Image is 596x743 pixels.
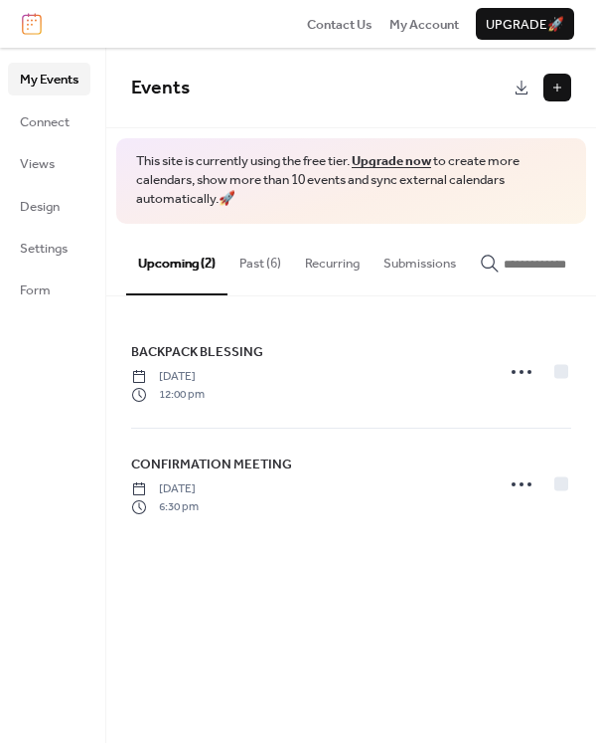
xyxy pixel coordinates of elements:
[8,147,90,179] a: Views
[20,280,51,300] span: Form
[8,190,90,222] a: Design
[307,15,372,35] span: Contact Us
[307,14,372,34] a: Contact Us
[131,480,199,498] span: [DATE]
[486,15,564,35] span: Upgrade 🚀
[227,224,293,293] button: Past (6)
[8,63,90,94] a: My Events
[372,224,468,293] button: Submissions
[131,454,292,475] a: CONFIRMATION MEETING
[126,224,227,295] button: Upcoming (2)
[389,14,459,34] a: My Account
[476,8,574,40] button: Upgrade🚀
[131,498,199,516] span: 6:30 pm
[131,341,263,363] a: BACKPACK BLESSING
[8,232,90,264] a: Settings
[352,148,431,174] a: Upgrade now
[20,70,78,90] span: My Events
[131,342,263,362] span: BACKPACK BLESSING
[20,197,60,217] span: Design
[20,112,70,132] span: Connect
[131,455,292,474] span: CONFIRMATION MEETING
[389,15,459,35] span: My Account
[131,386,205,404] span: 12:00 pm
[131,70,190,106] span: Events
[136,152,566,209] span: This site is currently using the free tier. to create more calendars, show more than 10 events an...
[22,13,42,35] img: logo
[293,224,372,293] button: Recurring
[8,274,90,305] a: Form
[20,239,68,259] span: Settings
[8,105,90,137] a: Connect
[20,154,55,174] span: Views
[131,368,205,386] span: [DATE]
